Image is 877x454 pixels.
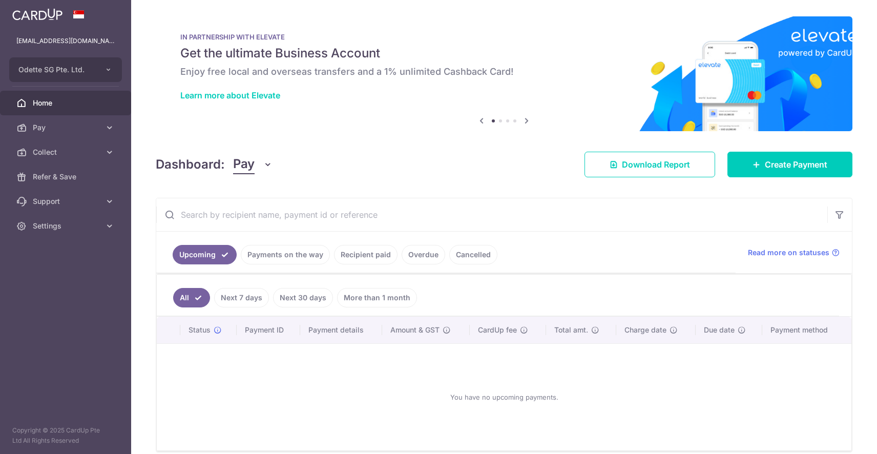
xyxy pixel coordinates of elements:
span: Home [33,98,100,108]
input: Search by recipient name, payment id or reference [156,198,827,231]
span: Amount & GST [390,325,440,335]
span: Status [189,325,211,335]
a: Recipient paid [334,245,398,264]
a: More than 1 month [337,288,417,307]
th: Payment ID [237,317,300,343]
a: Learn more about Elevate [180,90,280,100]
a: All [173,288,210,307]
a: Next 7 days [214,288,269,307]
a: Create Payment [727,152,852,177]
a: Cancelled [449,245,497,264]
span: Charge date [624,325,666,335]
h5: Get the ultimate Business Account [180,45,828,61]
span: Settings [33,221,100,231]
h4: Dashboard: [156,155,225,174]
div: You have no upcoming payments. [169,352,839,442]
a: Overdue [402,245,445,264]
img: Renovation banner [156,16,852,131]
button: Odette SG Pte. Ltd. [9,57,122,82]
button: Pay [233,155,273,174]
a: Payments on the way [241,245,330,264]
span: Pay [33,122,100,133]
h6: Enjoy free local and overseas transfers and a 1% unlimited Cashback Card! [180,66,828,78]
span: Create Payment [765,158,827,171]
span: Read more on statuses [748,247,829,258]
span: Download Report [622,158,690,171]
img: CardUp [12,8,62,20]
a: Upcoming [173,245,237,264]
span: Pay [233,155,255,174]
p: [EMAIL_ADDRESS][DOMAIN_NAME] [16,36,115,46]
th: Payment method [762,317,851,343]
span: CardUp fee [478,325,517,335]
span: Odette SG Pte. Ltd. [18,65,94,75]
span: Total amt. [554,325,588,335]
span: Support [33,196,100,207]
span: Collect [33,147,100,157]
span: Due date [704,325,735,335]
a: Download Report [584,152,715,177]
a: Read more on statuses [748,247,840,258]
span: Refer & Save [33,172,100,182]
th: Payment details [300,317,382,343]
a: Next 30 days [273,288,333,307]
p: IN PARTNERSHIP WITH ELEVATE [180,33,828,41]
